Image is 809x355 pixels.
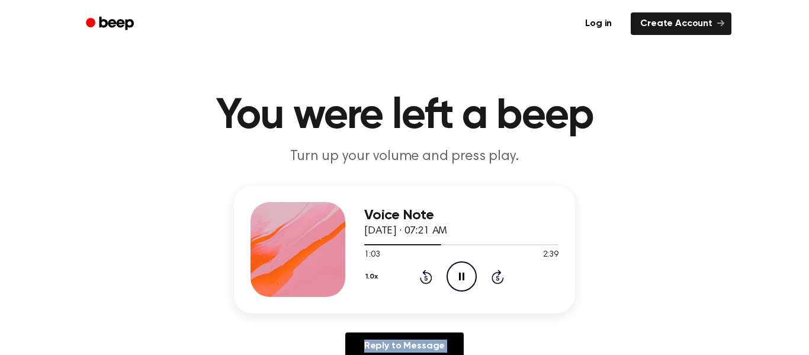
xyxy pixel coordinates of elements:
[631,12,731,35] a: Create Account
[364,249,380,261] span: 1:03
[177,147,632,167] p: Turn up your volume and press play.
[364,207,558,223] h3: Voice Note
[364,226,447,236] span: [DATE] · 07:21 AM
[364,267,382,287] button: 1.0x
[573,10,624,37] a: Log in
[78,12,145,36] a: Beep
[101,95,708,137] h1: You were left a beep
[543,249,558,261] span: 2:39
